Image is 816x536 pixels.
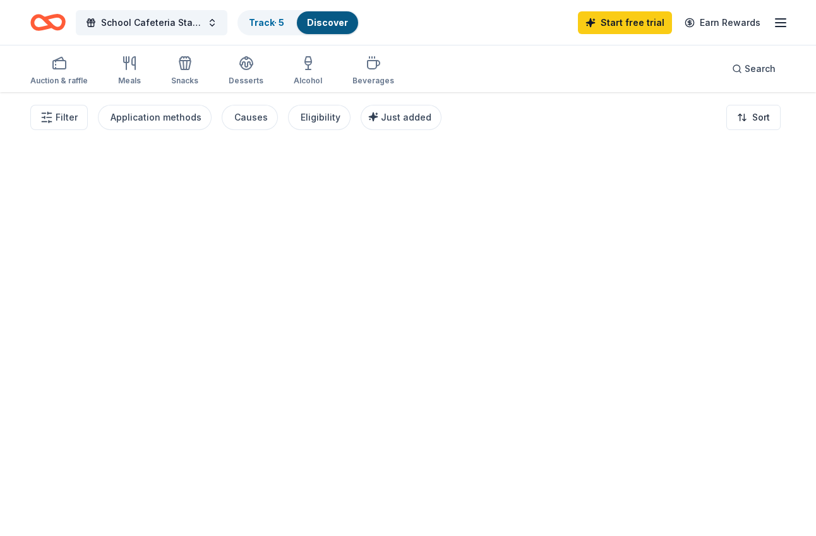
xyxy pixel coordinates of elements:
[118,51,141,92] button: Meals
[237,10,359,35] button: Track· 5Discover
[98,105,212,130] button: Application methods
[171,76,198,86] div: Snacks
[352,51,394,92] button: Beverages
[229,51,263,92] button: Desserts
[578,11,672,34] a: Start free trial
[752,110,770,125] span: Sort
[307,17,348,28] a: Discover
[56,110,78,125] span: Filter
[118,76,141,86] div: Meals
[288,105,351,130] button: Eligibility
[352,76,394,86] div: Beverages
[101,15,202,30] span: School Cafeteria Staff Appreciation
[222,105,278,130] button: Causes
[294,76,322,86] div: Alcohol
[294,51,322,92] button: Alcohol
[301,110,340,125] div: Eligibility
[30,51,88,92] button: Auction & raffle
[229,76,263,86] div: Desserts
[745,61,776,76] span: Search
[171,51,198,92] button: Snacks
[76,10,227,35] button: School Cafeteria Staff Appreciation
[722,56,786,81] button: Search
[234,110,268,125] div: Causes
[249,17,284,28] a: Track· 5
[677,11,768,34] a: Earn Rewards
[30,76,88,86] div: Auction & raffle
[361,105,441,130] button: Just added
[111,110,201,125] div: Application methods
[381,112,431,122] span: Just added
[30,105,88,130] button: Filter
[30,8,66,37] a: Home
[726,105,781,130] button: Sort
